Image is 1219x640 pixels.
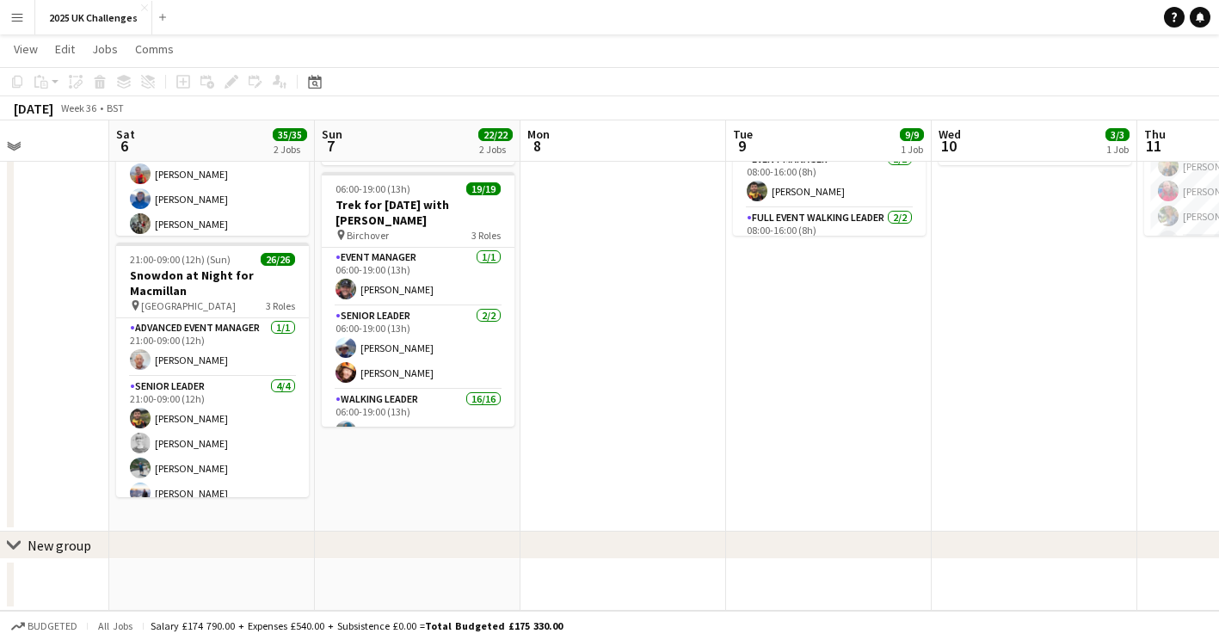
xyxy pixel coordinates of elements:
span: All jobs [95,619,136,632]
div: BST [107,102,124,114]
a: Edit [48,38,82,60]
span: Edit [55,41,75,57]
a: View [7,38,45,60]
div: Salary £174 790.00 + Expenses £540.00 + Subsistence £0.00 = [151,619,563,632]
div: New group [28,537,91,554]
span: Jobs [92,41,118,57]
button: 2025 UK Challenges [35,1,152,34]
div: [DATE] [14,100,53,117]
span: Total Budgeted £175 330.00 [425,619,563,632]
span: View [14,41,38,57]
button: Budgeted [9,617,80,636]
span: Comms [135,41,174,57]
a: Comms [128,38,181,60]
span: Week 36 [57,102,100,114]
a: Jobs [85,38,125,60]
span: Budgeted [28,620,77,632]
